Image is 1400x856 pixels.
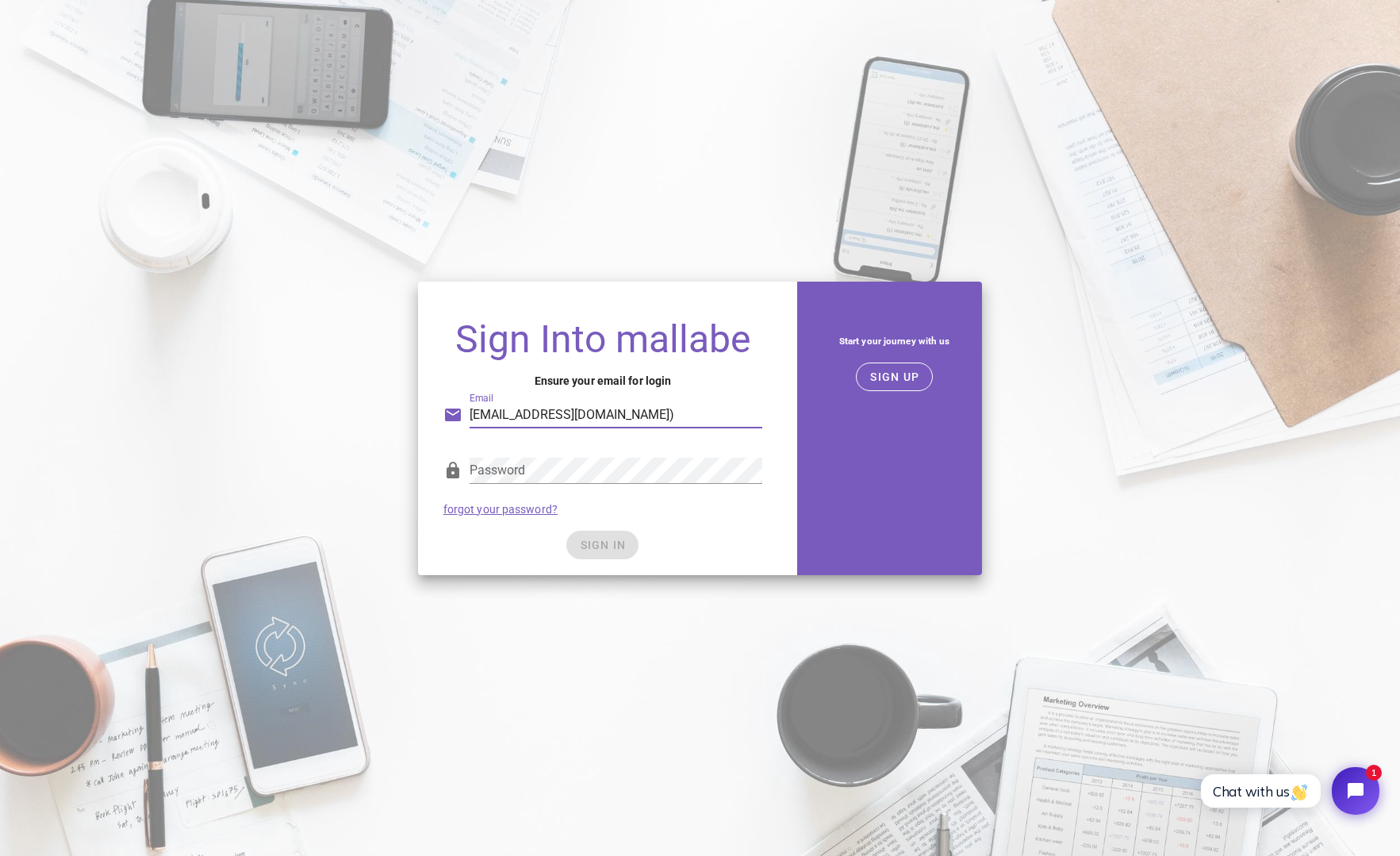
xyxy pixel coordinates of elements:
h5: Start your journey with us [819,332,969,350]
button: SIGN UP [856,363,933,391]
input: Your email address [470,402,762,428]
a: forgot your password? [443,503,558,516]
h4: Ensure your email for login [443,372,762,390]
h1: Sign Into mallabe [443,320,762,359]
iframe: Tidio Chat [1183,754,1393,828]
label: Email [470,393,493,405]
span: SIGN UP [869,370,919,383]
